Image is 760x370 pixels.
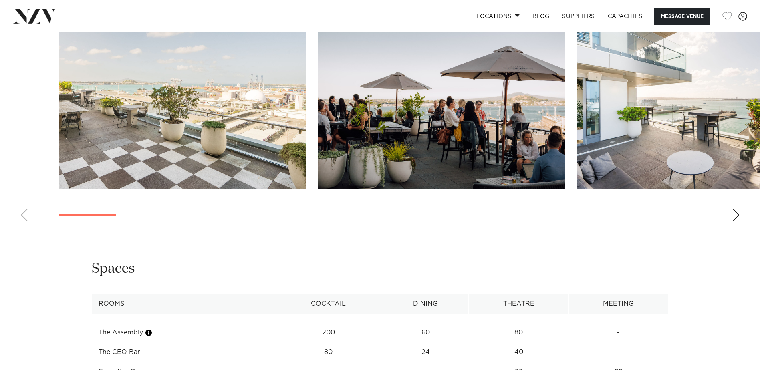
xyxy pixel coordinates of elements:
td: 200 [274,323,383,342]
th: Meeting [569,294,668,314]
a: Capacities [601,8,649,25]
swiper-slide: 2 / 28 [318,8,565,189]
td: 24 [383,342,468,362]
th: Rooms [92,294,274,314]
a: BLOG [526,8,556,25]
a: SUPPLIERS [556,8,601,25]
a: Locations [470,8,526,25]
td: 80 [469,323,569,342]
td: 40 [469,342,569,362]
td: 80 [274,342,383,362]
th: Theatre [469,294,569,314]
td: - [569,342,668,362]
th: Dining [383,294,468,314]
h2: Spaces [92,260,135,278]
td: - [569,323,668,342]
td: The Assembly [92,323,274,342]
td: 60 [383,323,468,342]
td: The CEO Bar [92,342,274,362]
th: Cocktail [274,294,383,314]
button: Message Venue [654,8,710,25]
img: nzv-logo.png [13,9,56,23]
swiper-slide: 1 / 28 [59,8,306,189]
